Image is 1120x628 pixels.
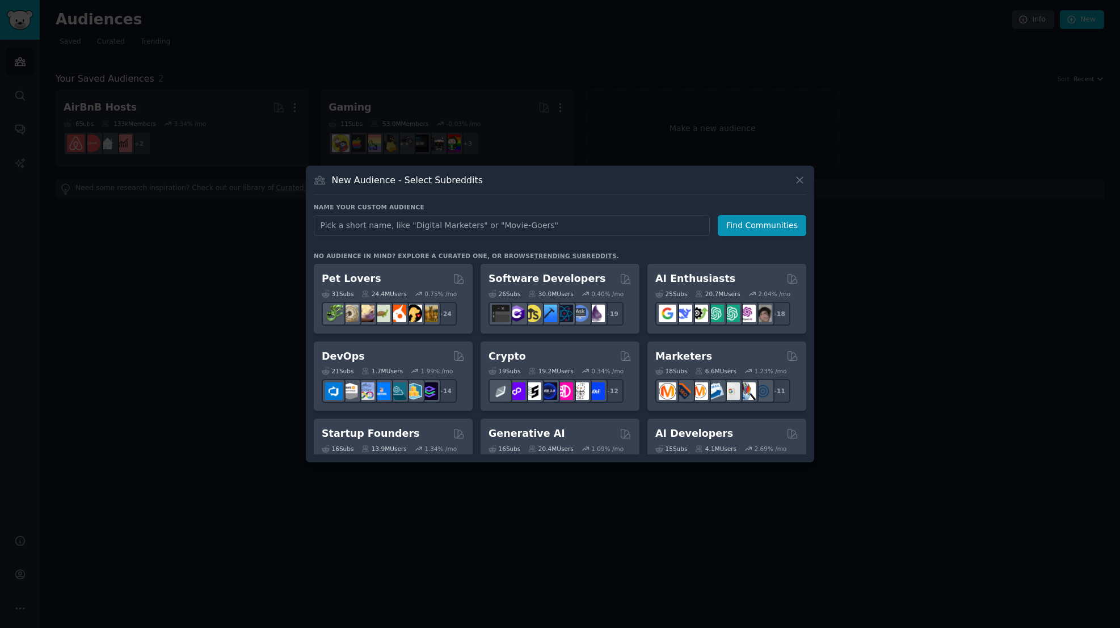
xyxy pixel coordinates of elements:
div: 1.09 % /mo [591,445,624,453]
img: AskComputerScience [571,305,589,322]
h3: New Audience - Select Subreddits [332,174,483,186]
div: 0.40 % /mo [591,290,624,298]
div: + 24 [433,302,457,326]
div: 19 Sub s [489,367,520,375]
img: content_marketing [659,382,676,400]
img: leopardgeckos [357,305,374,322]
div: 1.34 % /mo [424,445,457,453]
img: Emailmarketing [706,382,724,400]
img: GoogleGeminiAI [659,305,676,322]
div: 26 Sub s [489,290,520,298]
h2: AI Developers [655,427,733,441]
img: MarketingResearch [738,382,756,400]
div: + 19 [600,302,624,326]
img: platformengineering [389,382,406,400]
div: 0.75 % /mo [424,290,457,298]
h2: AI Enthusiasts [655,272,735,286]
img: Docker_DevOps [357,382,374,400]
img: DevOpsLinks [373,382,390,400]
div: 20.7M Users [695,290,740,298]
div: + 11 [767,379,790,403]
div: No audience in mind? Explore a curated one, or browse . [314,252,619,260]
div: 19.2M Users [528,367,573,375]
img: defi_ [587,382,605,400]
img: ballpython [341,305,359,322]
img: AItoolsCatalog [690,305,708,322]
div: 1.99 % /mo [421,367,453,375]
img: web3 [540,382,557,400]
h2: Crypto [489,349,526,364]
div: 4.1M Users [695,445,736,453]
h2: Pet Lovers [322,272,381,286]
div: 25 Sub s [655,290,687,298]
div: 24.4M Users [361,290,406,298]
img: reactnative [555,305,573,322]
div: 18 Sub s [655,367,687,375]
img: aws_cdk [405,382,422,400]
img: googleads [722,382,740,400]
img: turtle [373,305,390,322]
div: 6.6M Users [695,367,736,375]
img: bigseo [675,382,692,400]
img: ethfinance [492,382,510,400]
img: chatgpt_promptDesign [706,305,724,322]
div: + 14 [433,379,457,403]
div: + 18 [767,302,790,326]
img: 0xPolygon [508,382,525,400]
div: 20.4M Users [528,445,573,453]
div: 1.7M Users [361,367,403,375]
h2: DevOps [322,349,365,364]
img: OpenAIDev [738,305,756,322]
img: herpetology [325,305,343,322]
img: cockatiel [389,305,406,322]
div: 30.0M Users [528,290,573,298]
img: AWS_Certified_Experts [341,382,359,400]
img: AskMarketing [690,382,708,400]
img: chatgpt_prompts_ [722,305,740,322]
img: learnjavascript [524,305,541,322]
div: + 12 [600,379,624,403]
img: ethstaker [524,382,541,400]
div: 13.9M Users [361,445,406,453]
img: software [492,305,510,322]
img: PlatformEngineers [420,382,438,400]
img: ArtificalIntelligence [754,305,772,322]
img: dogbreed [420,305,438,322]
h2: Startup Founders [322,427,419,441]
a: trending subreddits [534,252,616,259]
img: PetAdvice [405,305,422,322]
div: 0.34 % /mo [591,367,624,375]
img: csharp [508,305,525,322]
img: azuredevops [325,382,343,400]
img: OnlineMarketing [754,382,772,400]
img: iOSProgramming [540,305,557,322]
div: 16 Sub s [322,445,353,453]
div: 21 Sub s [322,367,353,375]
img: elixir [587,305,605,322]
div: 15 Sub s [655,445,687,453]
h2: Generative AI [489,427,565,441]
h2: Marketers [655,349,712,364]
img: defiblockchain [555,382,573,400]
img: DeepSeek [675,305,692,322]
div: 16 Sub s [489,445,520,453]
div: 1.23 % /mo [755,367,787,375]
input: Pick a short name, like "Digital Marketers" or "Movie-Goers" [314,215,710,236]
div: 2.69 % /mo [755,445,787,453]
img: CryptoNews [571,382,589,400]
div: 2.04 % /mo [758,290,790,298]
h3: Name your custom audience [314,203,806,211]
button: Find Communities [718,215,806,236]
div: 31 Sub s [322,290,353,298]
h2: Software Developers [489,272,605,286]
